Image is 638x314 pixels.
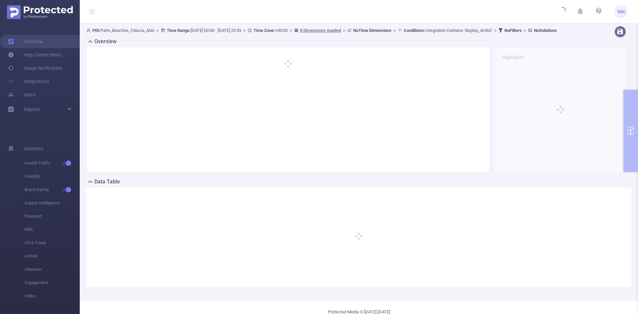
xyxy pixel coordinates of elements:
[391,28,398,33] span: >
[25,250,80,263] span: Unified
[254,28,275,33] b: Time Zone:
[534,28,557,33] b: No Solutions
[492,28,498,33] span: >
[25,223,80,236] span: MRC
[25,276,80,289] span: Engagement
[24,107,40,112] span: Reports
[300,28,341,33] u: 8 Dimensions Applied
[8,61,62,75] a: Usage Notification
[167,28,191,33] b: Time Range:
[522,28,528,33] span: >
[25,157,80,170] span: Invalid Traffic
[24,103,40,116] a: Reports
[24,142,43,155] span: Solutions
[25,183,80,196] span: Brand Safety
[241,28,248,33] span: >
[288,28,294,33] span: >
[8,75,49,88] a: Integrations
[617,5,625,18] span: NM
[404,28,492,33] span: Integration Contains 'display_dv360'
[94,178,120,186] h2: Data Table
[7,5,73,19] img: Protected Media
[341,28,347,33] span: >
[25,289,80,303] span: Video
[8,88,36,101] a: Users
[25,210,80,223] span: Passport
[504,28,522,33] b: No Filters
[25,263,80,276] span: Attention
[353,28,391,33] b: No Time Dimensions
[25,196,80,210] span: Supply Intelligence
[558,7,566,16] i: icon: loading
[86,28,557,33] span: Palm_Beaches_Fiducia_ANA [DATE] 00:00 - [DATE] 23:59 +00:00
[86,28,92,33] i: icon: user
[94,38,117,46] h2: Overview
[8,48,61,61] a: Help Center (New)
[155,28,161,33] span: >
[404,28,425,33] b: Conditions :
[25,170,80,183] span: Visibility
[25,236,80,250] span: Click Fraud
[92,28,100,33] b: PID:
[8,35,43,48] a: Overview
